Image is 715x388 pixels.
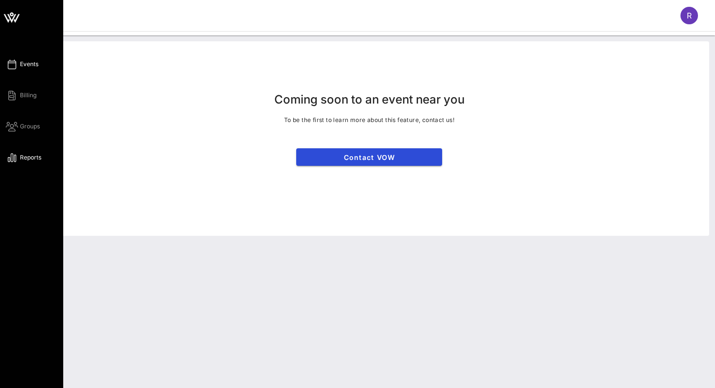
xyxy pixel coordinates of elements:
p: To be the first to learn more about this feature, contact us! [284,115,454,125]
a: Events [6,58,38,70]
a: Contact VOW [296,148,442,166]
span: Contact VOW [304,153,434,161]
a: Billing [6,89,36,101]
span: Events [20,60,38,69]
p: Coming soon to an event near you [274,92,465,107]
span: Groups [20,122,40,131]
div: R [680,7,698,24]
a: Reports [6,152,41,163]
span: R [687,11,692,20]
span: Reports [20,153,41,162]
a: Groups [6,121,40,132]
span: Billing [20,91,36,100]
